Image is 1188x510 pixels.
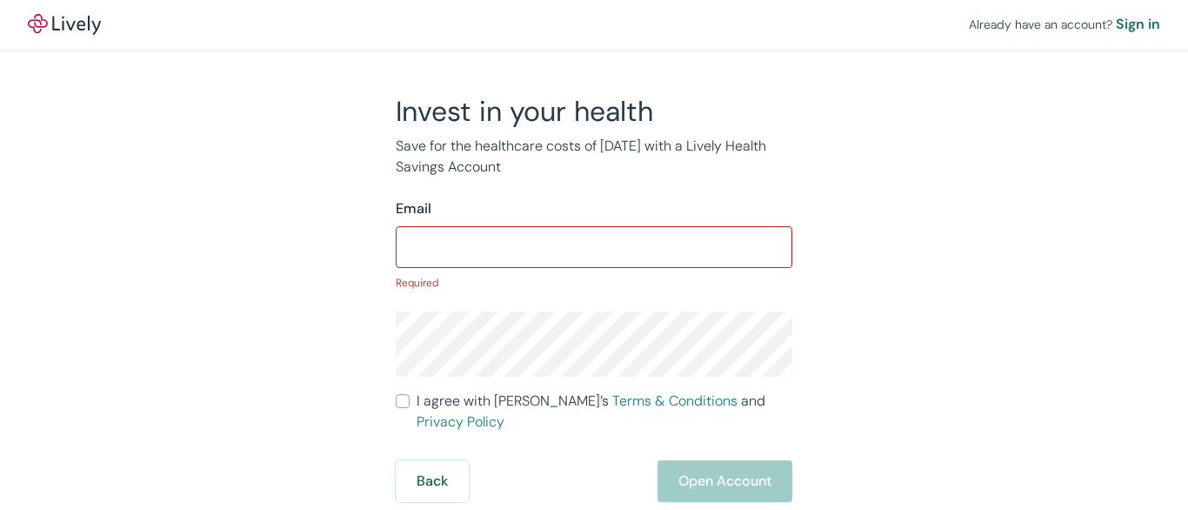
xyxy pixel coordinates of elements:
[417,413,504,431] a: Privacy Policy
[396,198,431,219] label: Email
[396,275,792,291] p: Required
[396,460,469,502] button: Back
[417,391,792,433] span: I agree with [PERSON_NAME]’s and
[28,14,101,35] img: Lively
[969,14,1160,35] div: Already have an account?
[396,136,792,178] p: Save for the healthcare costs of [DATE] with a Lively Health Savings Account
[28,14,101,35] a: LivelyLively
[396,94,792,129] h2: Invest in your health
[612,392,737,410] a: Terms & Conditions
[1116,14,1160,35] a: Sign in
